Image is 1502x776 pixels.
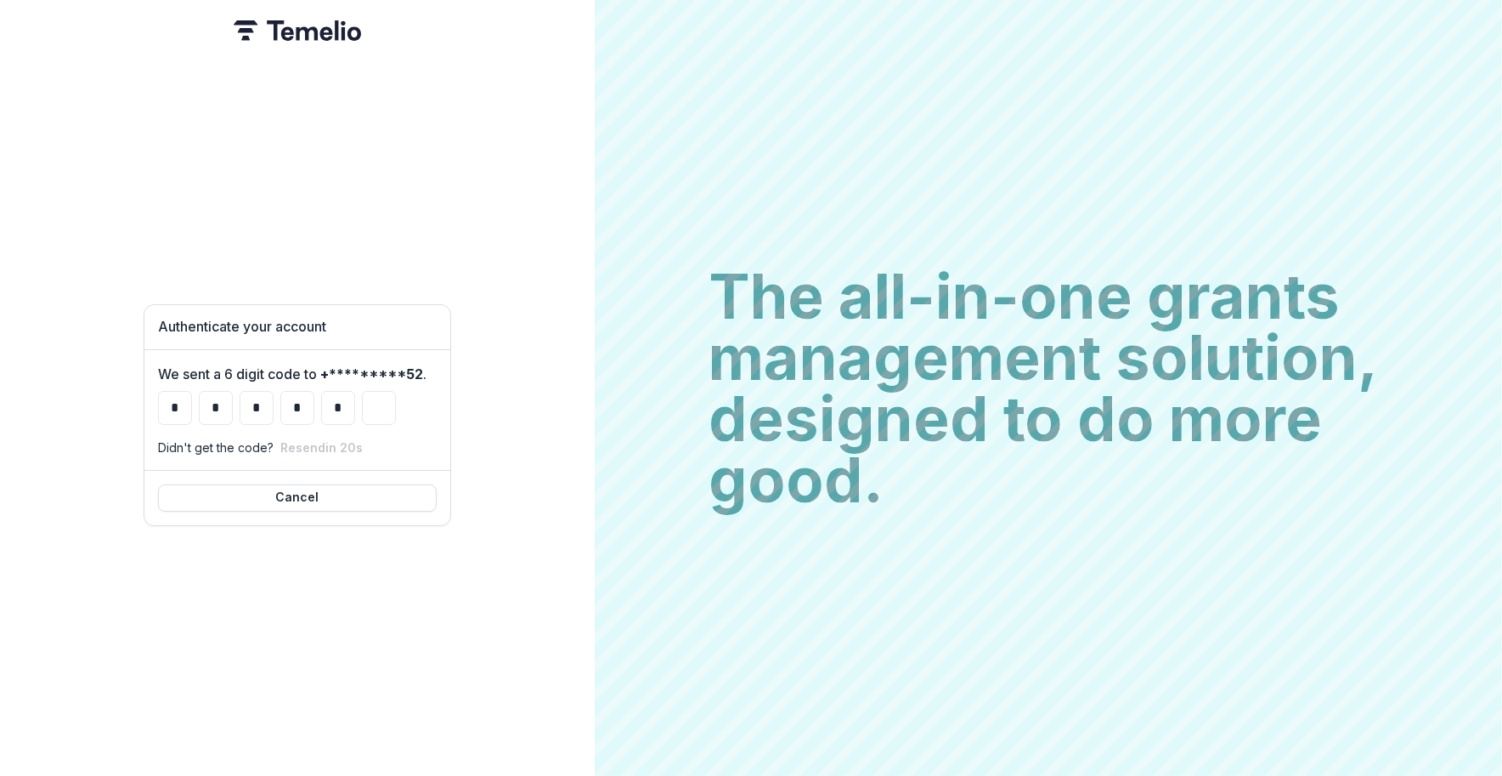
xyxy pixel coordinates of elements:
button: Resendin 20s [280,440,363,455]
input: Please enter your pin code [321,391,355,425]
input: Please enter your pin code [158,391,192,425]
input: Please enter your pin code [280,391,314,425]
input: Please enter your pin code [240,391,274,425]
label: We sent a 6 digit code to . [158,364,426,384]
button: Cancel [158,484,437,512]
input: Please enter your pin code [362,391,396,425]
input: Please enter your pin code [199,391,233,425]
h1: Authenticate your account [158,319,437,335]
img: Temelio [234,20,361,41]
p: Didn't get the code? [158,439,274,456]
